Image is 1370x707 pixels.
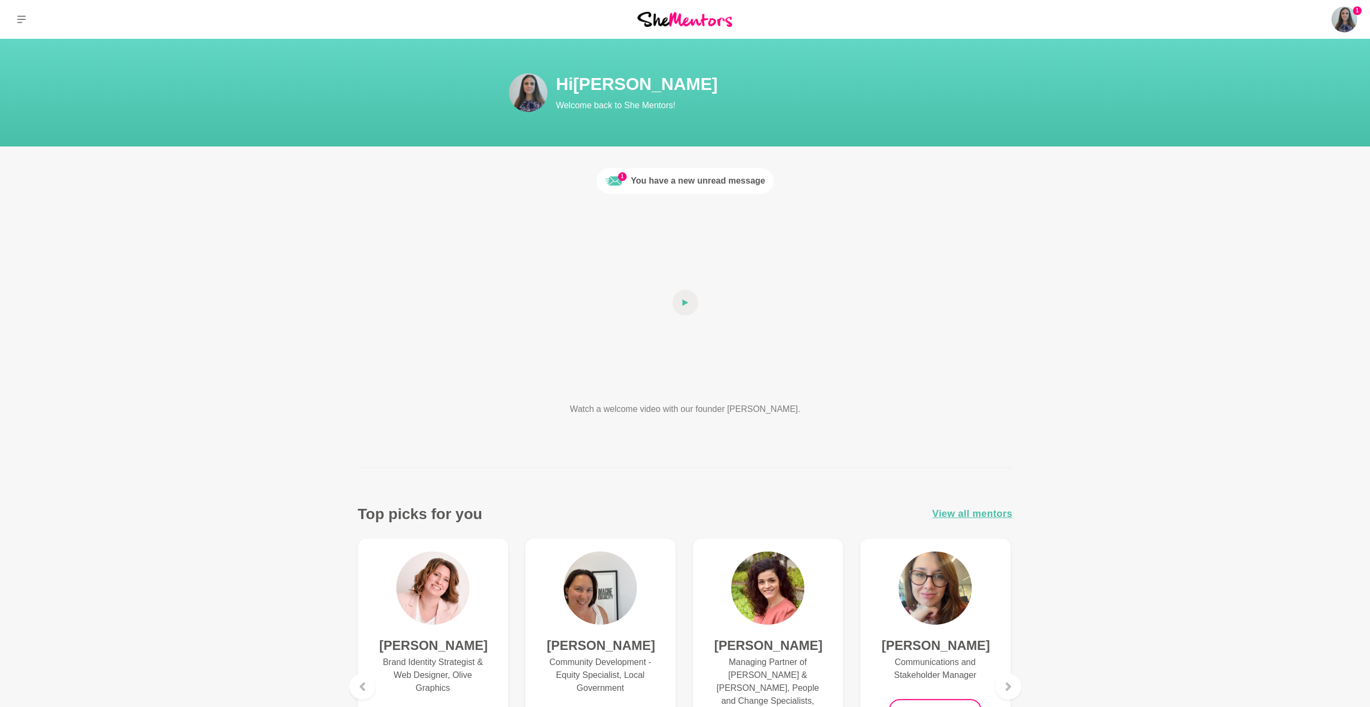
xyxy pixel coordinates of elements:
[637,12,732,26] img: She Mentors Logo
[1331,6,1357,32] img: Alison Renwick
[509,73,547,112] img: Alison Renwick
[547,656,654,695] p: Community Development - Equity Specialist, Local Government
[547,638,654,654] h4: [PERSON_NAME]
[530,403,840,416] p: Watch a welcome video with our founder [PERSON_NAME].
[882,656,989,682] p: Communications and Stakeholder Manager
[564,551,637,625] img: Amber Cassidy
[556,99,944,112] p: Welcome back to She Mentors!
[358,505,482,523] h3: Top picks for you
[605,172,622,190] img: Unread message
[556,73,944,95] h1: Hi [PERSON_NAME]
[932,506,1013,522] a: View all mentors
[631,174,765,187] div: You have a new unread message
[396,551,469,625] img: Amanda Greenman
[618,172,627,181] span: 1
[714,638,821,654] h4: [PERSON_NAME]
[731,551,804,625] img: Amber Stidham
[1353,6,1361,15] span: 1
[882,638,989,654] h4: [PERSON_NAME]
[596,168,774,194] a: 1Unread messageYou have a new unread message
[898,551,972,625] img: Courtney McCloud
[380,638,487,654] h4: [PERSON_NAME]
[380,656,487,695] p: Brand Identity Strategist & Web Designer, Olive Graphics
[1331,6,1357,32] a: Alison Renwick1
